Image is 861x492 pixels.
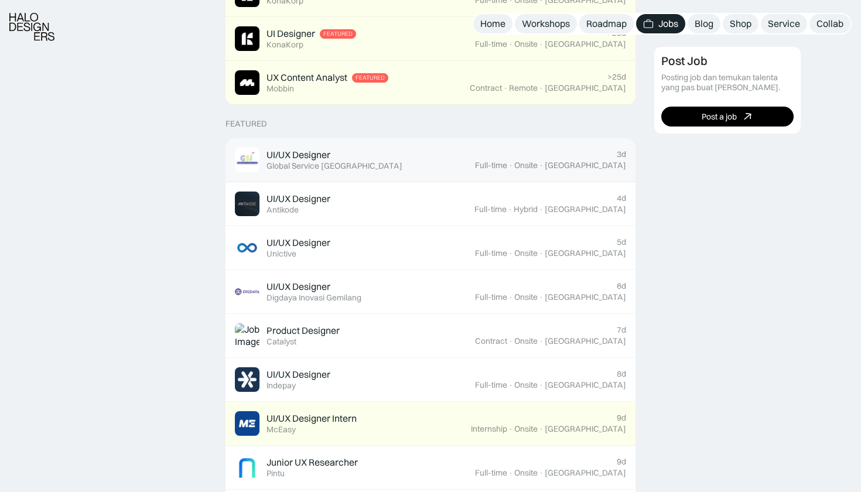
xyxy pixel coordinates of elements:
[545,248,626,258] div: [GEOGRAPHIC_DATA]
[545,39,626,49] div: [GEOGRAPHIC_DATA]
[661,107,794,127] a: Post a job
[266,337,296,347] div: Catalyst
[723,14,758,33] a: Shop
[617,281,626,291] div: 6d
[617,413,626,423] div: 9d
[539,39,544,49] div: ·
[225,138,635,182] a: Job ImageUI/UX DesignerGlobal Service [GEOGRAPHIC_DATA]3dFull-time·Onsite·[GEOGRAPHIC_DATA]
[266,381,296,391] div: Indepay
[266,412,357,425] div: UI/UX Designer Intern
[545,292,626,302] div: [GEOGRAPHIC_DATA]
[235,192,259,216] img: Job Image
[514,39,538,49] div: Onsite
[225,358,635,402] a: Job ImageUI/UX DesignerIndepay8dFull-time·Onsite·[GEOGRAPHIC_DATA]
[235,26,259,51] img: Job Image
[514,160,538,170] div: Onsite
[539,468,544,478] div: ·
[225,270,635,314] a: Job ImageUI/UX DesignerDigdaya Inovasi Gemilang6dFull-time·Onsite·[GEOGRAPHIC_DATA]
[545,336,626,346] div: [GEOGRAPHIC_DATA]
[545,83,626,93] div: [GEOGRAPHIC_DATA]
[266,161,402,171] div: Global Service [GEOGRAPHIC_DATA]
[473,14,512,33] a: Home
[471,424,507,434] div: Internship
[508,468,513,478] div: ·
[539,160,544,170] div: ·
[266,28,315,40] div: UI Designer
[480,18,505,30] div: Home
[225,119,267,129] div: Featured
[658,18,678,30] div: Jobs
[508,204,512,214] div: ·
[266,237,330,249] div: UI/UX Designer
[695,18,713,30] div: Blog
[607,28,626,38] div: >25d
[509,83,538,93] div: Remote
[266,368,330,381] div: UI/UX Designer
[225,402,635,446] a: Job ImageUI/UX Designer InternMcEasy9dInternship·Onsite·[GEOGRAPHIC_DATA]
[266,149,330,161] div: UI/UX Designer
[235,148,259,172] img: Job Image
[514,204,538,214] div: Hybrid
[266,469,285,479] div: Pintu
[539,83,544,93] div: ·
[586,18,627,30] div: Roadmap
[475,160,507,170] div: Full-time
[225,446,635,490] a: Job ImageJunior UX ResearcherPintu9dFull-time·Onsite·[GEOGRAPHIC_DATA]
[617,149,626,159] div: 3d
[235,367,259,392] img: Job Image
[768,18,800,30] div: Service
[475,380,507,390] div: Full-time
[225,182,635,226] a: Job ImageUI/UX DesignerAntikode4dFull-time·Hybrid·[GEOGRAPHIC_DATA]
[235,279,259,304] img: Job Image
[617,369,626,379] div: 8d
[266,324,340,337] div: Product Designer
[545,160,626,170] div: [GEOGRAPHIC_DATA]
[539,336,544,346] div: ·
[816,18,843,30] div: Collab
[508,424,513,434] div: ·
[266,71,347,84] div: UX Content Analyst
[508,336,513,346] div: ·
[475,468,507,478] div: Full-time
[661,73,794,93] div: Posting job dan temukan talenta yang pas buat [PERSON_NAME].
[607,72,626,82] div: >25d
[514,380,538,390] div: Onsite
[508,380,513,390] div: ·
[474,204,507,214] div: Full-time
[539,292,544,302] div: ·
[514,336,538,346] div: Onsite
[503,83,508,93] div: ·
[508,248,513,258] div: ·
[539,204,544,214] div: ·
[235,455,259,480] img: Job Image
[235,70,259,95] img: Job Image
[514,424,538,434] div: Onsite
[475,39,507,49] div: Full-time
[539,380,544,390] div: ·
[508,292,513,302] div: ·
[225,226,635,270] a: Job ImageUI/UX DesignerUnictive5dFull-time·Onsite·[GEOGRAPHIC_DATA]
[761,14,807,33] a: Service
[266,249,296,259] div: Unictive
[225,17,635,61] a: Job ImageUI DesignerFeaturedKonaKorp>25dFull-time·Onsite·[GEOGRAPHIC_DATA]
[508,39,513,49] div: ·
[266,193,330,205] div: UI/UX Designer
[235,235,259,260] img: Job Image
[225,314,635,358] a: Job ImageProduct DesignerCatalyst7dContract·Onsite·[GEOGRAPHIC_DATA]
[508,160,513,170] div: ·
[579,14,634,33] a: Roadmap
[266,84,294,94] div: Mobbin
[545,204,626,214] div: [GEOGRAPHIC_DATA]
[617,193,626,203] div: 4d
[545,468,626,478] div: [GEOGRAPHIC_DATA]
[356,74,385,81] div: Featured
[661,54,708,68] div: Post Job
[522,18,570,30] div: Workshops
[470,83,502,93] div: Contract
[539,424,544,434] div: ·
[545,424,626,434] div: [GEOGRAPHIC_DATA]
[515,14,577,33] a: Workshops
[514,292,538,302] div: Onsite
[702,111,737,121] div: Post a job
[266,456,358,469] div: Junior UX Researcher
